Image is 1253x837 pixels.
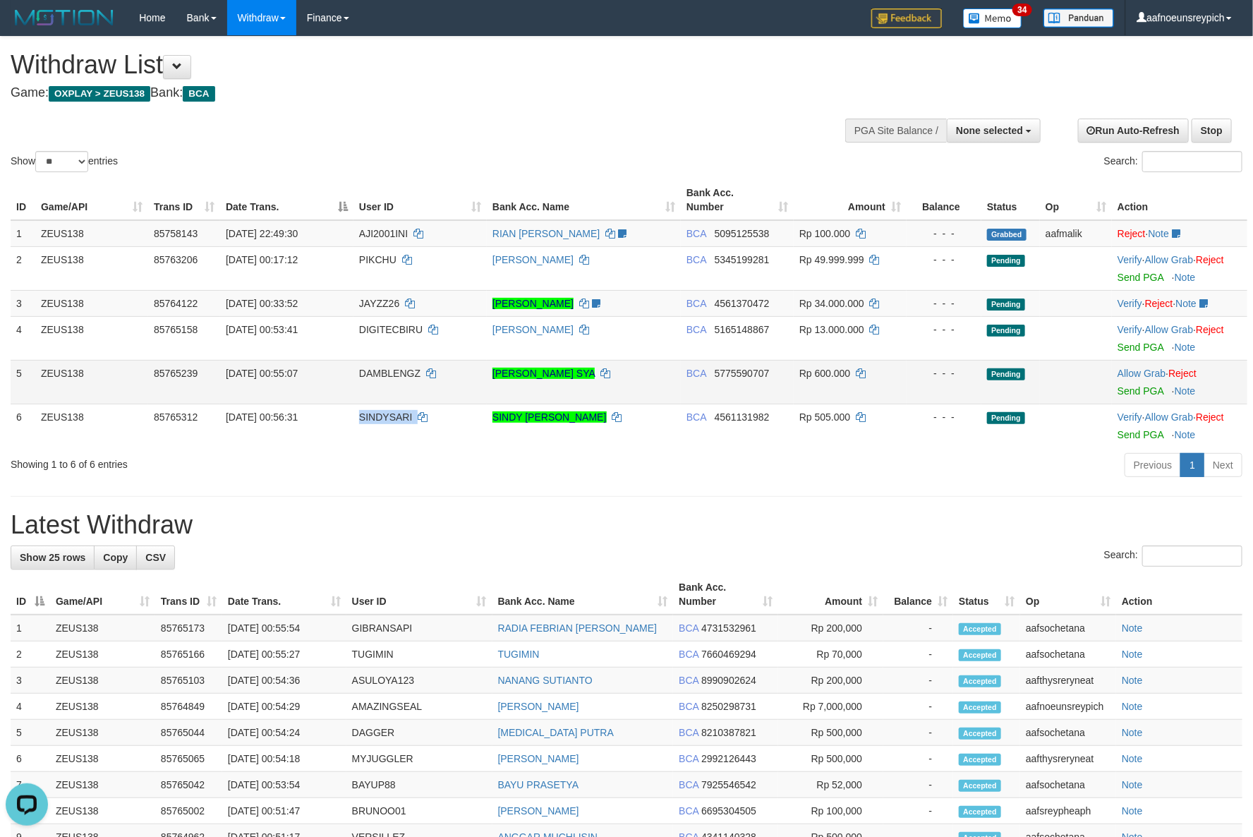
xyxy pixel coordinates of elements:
[1196,411,1224,423] a: Reject
[794,180,907,220] th: Amount: activate to sort column ascending
[6,6,48,48] button: Open LiveChat chat widget
[492,228,600,239] a: RIAN [PERSON_NAME]
[981,180,1040,220] th: Status
[883,798,953,824] td: -
[1196,254,1224,265] a: Reject
[11,642,50,668] td: 2
[35,180,148,220] th: Game/API: activate to sort column ascending
[883,668,953,694] td: -
[1175,272,1196,283] a: Note
[11,246,35,290] td: 2
[11,746,50,772] td: 6
[1112,316,1247,360] td: · ·
[498,727,614,738] a: [MEDICAL_DATA] PUTRA
[778,694,883,720] td: Rp 7,000,000
[912,253,976,267] div: - - -
[226,324,298,335] span: [DATE] 00:53:41
[1104,151,1242,172] label: Search:
[226,298,298,309] span: [DATE] 00:33:52
[155,615,222,642] td: 85765173
[359,368,420,379] span: DAMBLENGZ
[492,298,574,309] a: [PERSON_NAME]
[1142,151,1242,172] input: Search:
[136,546,175,570] a: CSV
[1118,411,1142,423] a: Verify
[155,668,222,694] td: 85765103
[1043,8,1114,28] img: panduan.png
[1078,119,1189,143] a: Run Auto-Refresh
[359,228,408,239] span: AJI2001INI
[50,694,155,720] td: ZEUS138
[222,720,346,746] td: [DATE] 00:54:24
[778,720,883,746] td: Rp 500,000
[799,298,864,309] span: Rp 34.000.000
[715,324,770,335] span: Copy 5165148867 to clipboard
[492,574,674,615] th: Bank Acc. Name: activate to sort column ascending
[1145,254,1193,265] a: Allow Grab
[50,574,155,615] th: Game/API: activate to sort column ascending
[359,411,412,423] span: SINDYSARI
[103,552,128,563] span: Copy
[1118,324,1142,335] a: Verify
[1116,574,1242,615] th: Action
[50,798,155,824] td: ZEUS138
[1175,298,1197,309] a: Note
[1020,642,1116,668] td: aafsochetana
[883,642,953,668] td: -
[778,574,883,615] th: Amount: activate to sort column ascending
[492,368,595,379] a: [PERSON_NAME] SYA
[679,727,698,738] span: BCA
[1180,453,1204,477] a: 1
[1020,694,1116,720] td: aafnoeunsreypich
[1125,453,1181,477] a: Previous
[1122,753,1143,764] a: Note
[778,668,883,694] td: Rp 200,000
[1122,727,1143,738] a: Note
[155,798,222,824] td: 85765002
[799,228,850,239] span: Rp 100.000
[222,772,346,798] td: [DATE] 00:53:54
[1122,675,1143,686] a: Note
[11,574,50,615] th: ID: activate to sort column descending
[222,574,346,615] th: Date Trans.: activate to sort column ascending
[778,772,883,798] td: Rp 52,000
[953,574,1020,615] th: Status: activate to sort column ascending
[907,180,981,220] th: Balance
[715,411,770,423] span: Copy 4561131982 to clipboard
[492,254,574,265] a: [PERSON_NAME]
[912,323,976,337] div: - - -
[701,779,756,790] span: Copy 7925546542 to clipboard
[11,51,821,79] h1: Withdraw List
[11,151,118,172] label: Show entries
[987,229,1027,241] span: Grabbed
[346,642,492,668] td: TUGIMIN
[1020,668,1116,694] td: aafthysreryneat
[492,411,607,423] a: SINDY [PERSON_NAME]
[701,727,756,738] span: Copy 8210387821 to clipboard
[1175,429,1196,440] a: Note
[11,772,50,798] td: 7
[222,746,346,772] td: [DATE] 00:54:18
[1118,385,1163,397] a: Send PGA
[799,411,850,423] span: Rp 505.000
[359,254,397,265] span: PIKCHU
[912,227,976,241] div: - - -
[912,296,976,311] div: - - -
[50,720,155,746] td: ZEUS138
[11,615,50,642] td: 1
[346,798,492,824] td: BRUNOO01
[686,411,706,423] span: BCA
[912,366,976,380] div: - - -
[883,694,953,720] td: -
[1118,429,1163,440] a: Send PGA
[1040,180,1112,220] th: Op: activate to sort column ascending
[1020,574,1116,615] th: Op: activate to sort column ascending
[1112,360,1247,404] td: ·
[686,298,706,309] span: BCA
[883,574,953,615] th: Balance: activate to sort column ascending
[498,675,593,686] a: NANANG SUTIANTO
[11,316,35,360] td: 4
[346,615,492,642] td: GIBRANSAPI
[154,254,198,265] span: 85763206
[20,552,85,563] span: Show 25 rows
